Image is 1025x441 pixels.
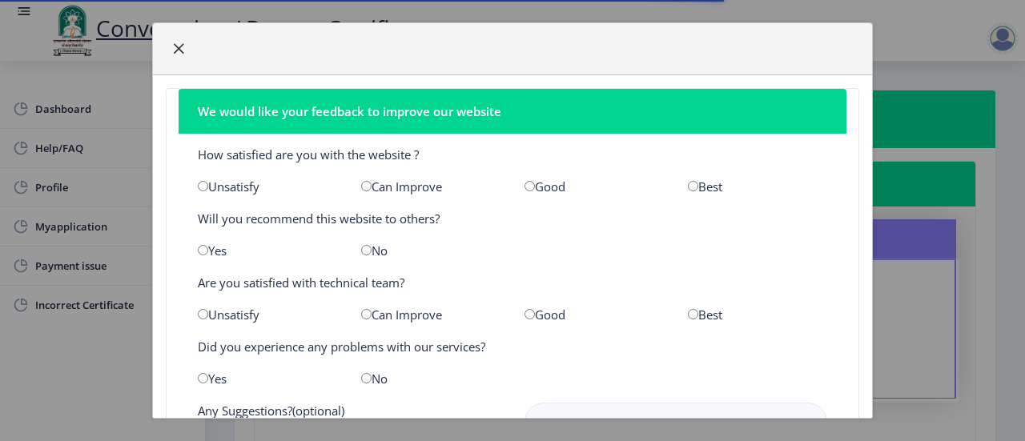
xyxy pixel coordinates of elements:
div: Will you recommend this website to others? [186,210,839,227]
div: Best [676,307,839,323]
div: Yes [186,243,349,259]
div: Can Improve [349,178,512,194]
nb-card-header: We would like your feedback to improve our website [179,89,846,134]
div: How satisfied are you with the website ? [186,146,839,162]
div: Best [676,178,839,194]
div: Good [512,307,676,323]
div: Did you experience any problems with our services? [186,339,839,355]
div: Good [512,178,676,194]
div: Are you satisfied with technical team? [186,275,839,291]
div: No [349,371,512,387]
div: Can Improve [349,307,512,323]
div: Unsatisfy [186,307,349,323]
div: Yes [186,371,349,387]
div: Unsatisfy [186,178,349,194]
div: No [349,243,512,259]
